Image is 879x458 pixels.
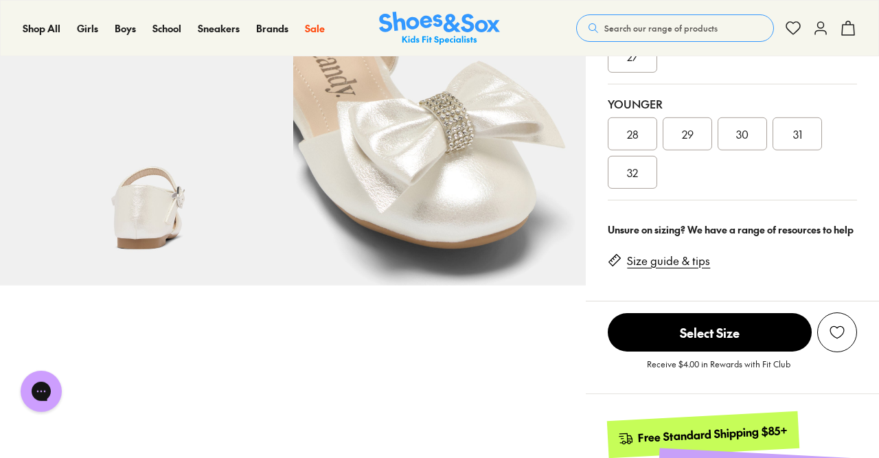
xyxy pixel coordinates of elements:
a: Boys [115,21,136,36]
span: Sneakers [198,21,240,35]
div: Younger [608,95,857,112]
span: Sale [305,21,325,35]
span: Girls [77,21,98,35]
img: SNS_Logo_Responsive.svg [379,12,500,45]
span: 30 [736,126,749,142]
a: Brands [256,21,288,36]
button: Search our range of products [576,14,774,42]
span: Shop All [23,21,60,35]
div: Free Standard Shipping $85+ [638,423,788,446]
button: Select Size [608,312,812,352]
span: 29 [682,126,694,142]
div: Unsure on sizing? We have a range of resources to help [608,222,857,237]
span: 32 [627,164,638,181]
span: School [152,21,181,35]
span: Select Size [608,313,812,352]
span: 31 [793,126,802,142]
iframe: Gorgias live chat messenger [14,366,69,417]
a: Sale [305,21,325,36]
a: Free Standard Shipping $85+ [607,411,799,458]
span: Boys [115,21,136,35]
p: Receive $4.00 in Rewards with Fit Club [647,358,790,382]
span: Search our range of products [604,22,718,34]
a: Sneakers [198,21,240,36]
a: Girls [77,21,98,36]
span: Brands [256,21,288,35]
a: School [152,21,181,36]
span: 28 [627,126,639,142]
a: Shop All [23,21,60,36]
button: Add to Wishlist [817,312,857,352]
a: Size guide & tips [627,253,710,268]
a: Shoes & Sox [379,12,500,45]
